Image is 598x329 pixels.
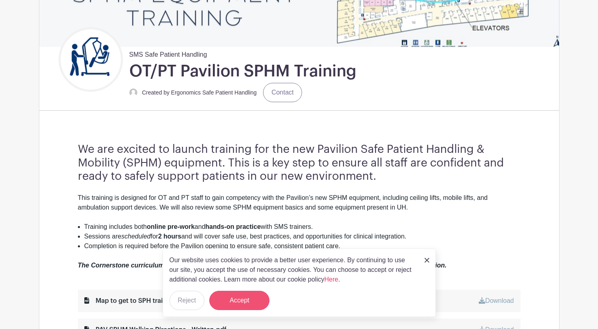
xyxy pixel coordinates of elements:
strong: online pre-work [147,223,194,230]
div: This training is designed for OT and PT staff to gain competency with the Pavilion’s new SPHM equ... [78,193,520,222]
h3: We are excited to launch training for the new Pavilion Safe Patient Handling & Mobility (SPHM) eq... [78,143,520,183]
h1: OT/PT Pavilion SPHM Training [129,61,356,81]
span: SMS Safe Patient Handling [129,47,207,60]
em: The Cornerstone curriculum "SPHM SMS PAV Training: OT/PT SAFE-C20125" is required prior to your h... [78,262,447,269]
a: Download [479,297,514,304]
li: Sessions are for and will cover safe use, best practices, and opportunities for clinical integrat... [84,232,520,241]
button: Reject [169,291,204,310]
small: Created by Ergonomics Safe Patient Handling [142,89,257,96]
img: close_button-5f87c8562297e5c2d7936805f587ecaba9071eb48480494691a3f1689db116b3.svg [425,258,429,263]
img: default-ce2991bfa6775e67f084385cd625a349d9dcbb7a52a09fb2fda1e96e2d18dcdb.png [129,88,137,97]
strong: hands-on practice [205,223,261,230]
button: Accept [209,291,269,310]
li: Completion is required before the Pavilion opening to ensure safe, consistent patient care. [84,241,520,251]
img: Untitled%20design.png [61,29,121,90]
strong: 2 hours [158,233,182,240]
em: scheduled [121,233,151,240]
p: Our website uses cookies to provide a better user experience. By continuing to use our site, you ... [169,255,416,284]
a: Contact [263,83,302,102]
li: Training includes both and with SMS trainers. [84,222,520,232]
div: Map to get to SPH training from UH.pdf [84,296,216,306]
a: Here [325,276,339,283]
